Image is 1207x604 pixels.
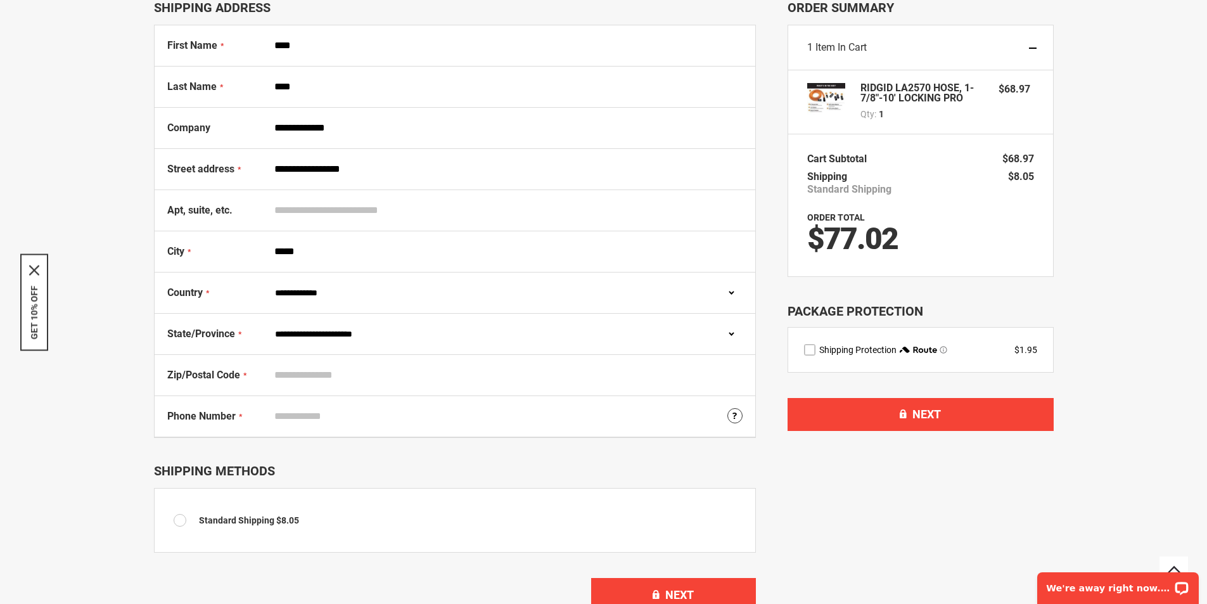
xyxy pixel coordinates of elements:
[804,344,1037,356] div: route shipping protection selector element
[819,345,897,355] span: Shipping Protection
[788,398,1054,431] button: Next
[807,41,813,53] span: 1
[167,286,203,299] span: Country
[167,204,233,216] span: Apt, suite, etc.
[807,150,873,168] th: Cart Subtotal
[1014,344,1037,356] div: $1.95
[167,369,240,381] span: Zip/Postal Code
[807,170,847,183] span: Shipping
[940,346,947,354] span: Learn more
[167,39,217,51] span: First Name
[815,41,867,53] span: Item in Cart
[860,83,987,103] strong: RIDGID LA2570 HOSE, 1-7/8"-10' LOCKING PRO
[1029,564,1207,604] iframe: LiveChat chat widget
[29,285,39,339] button: GET 10% OFF
[999,83,1030,95] span: $68.97
[912,408,941,421] span: Next
[276,515,299,525] span: $8.05
[788,302,1054,321] div: Package Protection
[807,212,865,222] strong: Order Total
[29,265,39,275] button: Close
[199,515,274,525] span: Standard Shipping
[1002,153,1034,165] span: $68.97
[167,245,184,257] span: City
[154,463,756,479] div: Shipping Methods
[879,108,884,120] span: 1
[167,122,210,134] span: Company
[807,221,898,257] span: $77.02
[860,109,874,119] span: Qty
[807,83,845,121] img: RIDGID LA2570 HOSE, 1-7/8"-10' LOCKING PRO
[1008,170,1034,183] span: $8.05
[167,163,234,175] span: Street address
[665,588,694,601] span: Next
[807,183,891,196] span: Standard Shipping
[167,328,235,340] span: State/Province
[29,265,39,275] svg: close icon
[167,410,236,422] span: Phone Number
[167,80,217,93] span: Last Name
